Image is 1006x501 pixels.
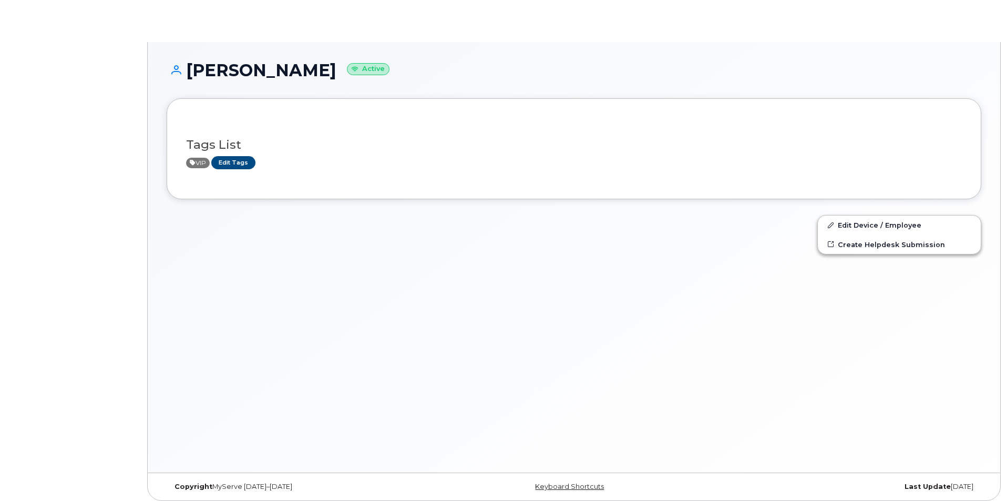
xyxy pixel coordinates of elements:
div: [DATE] [710,483,981,491]
a: Edit Device / Employee [818,216,981,234]
h3: Tags List [186,138,962,151]
strong: Last Update [905,483,951,490]
a: Edit Tags [211,156,255,169]
a: Keyboard Shortcuts [535,483,604,490]
strong: Copyright [174,483,212,490]
span: Active [186,158,210,168]
small: Active [347,63,389,75]
div: MyServe [DATE]–[DATE] [167,483,438,491]
a: Create Helpdesk Submission [818,235,981,254]
h1: [PERSON_NAME] [167,61,981,79]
